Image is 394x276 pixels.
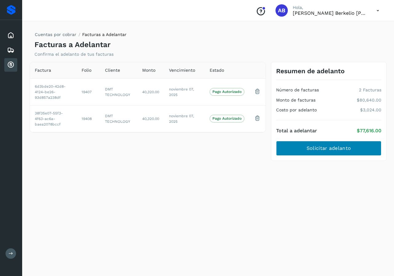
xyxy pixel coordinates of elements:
[30,78,77,105] td: 6d3bde20-42d8-4124-be26-93d857a238df
[142,90,159,94] span: 40,320.00
[169,114,194,124] span: noviembre 07, 2025
[34,52,114,57] p: Confirma el adelanto de tus facturas
[276,98,316,103] h4: Monto de facturas
[293,10,367,16] p: Arturo Berkelio Martinez Hernández
[357,128,381,134] p: $77,616.00
[276,87,319,93] h4: Número de facturas
[169,67,195,74] span: Vencimiento
[105,67,120,74] span: Cliente
[169,87,194,97] span: noviembre 07, 2025
[34,40,111,49] h4: Facturas a Adelantar
[35,67,51,74] span: Factura
[210,67,224,74] span: Estado
[307,145,351,152] span: Solicitar adelanto
[77,105,100,132] td: 19408
[77,78,100,105] td: 19407
[100,78,137,105] td: DMT TECHNOLOGY
[34,31,127,40] nav: breadcrumb
[142,67,155,74] span: Monto
[360,107,381,113] p: $3,024.00
[212,116,242,121] p: Pago Autorizado
[30,105,77,132] td: 38f35e07-55f3-4f63-ac6a-baea2078bccf
[100,105,137,132] td: DMT TECHNOLOGY
[357,98,381,103] p: $80,640.00
[276,141,381,156] button: Solicitar adelanto
[82,67,91,74] span: Folio
[4,29,17,42] div: Inicio
[142,117,159,121] span: 40,320.00
[4,43,17,57] div: Embarques
[276,128,317,134] h4: Total a adelantar
[276,107,317,113] h4: Costo por adelanto
[212,90,242,94] p: Pago Autorizado
[4,58,17,72] div: Cuentas por cobrar
[82,32,127,37] span: Facturas a Adelantar
[359,87,381,93] p: 2 Facturas
[276,67,345,75] h3: Resumen de adelanto
[35,32,76,37] a: Cuentas por cobrar
[293,5,367,10] p: Hola,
